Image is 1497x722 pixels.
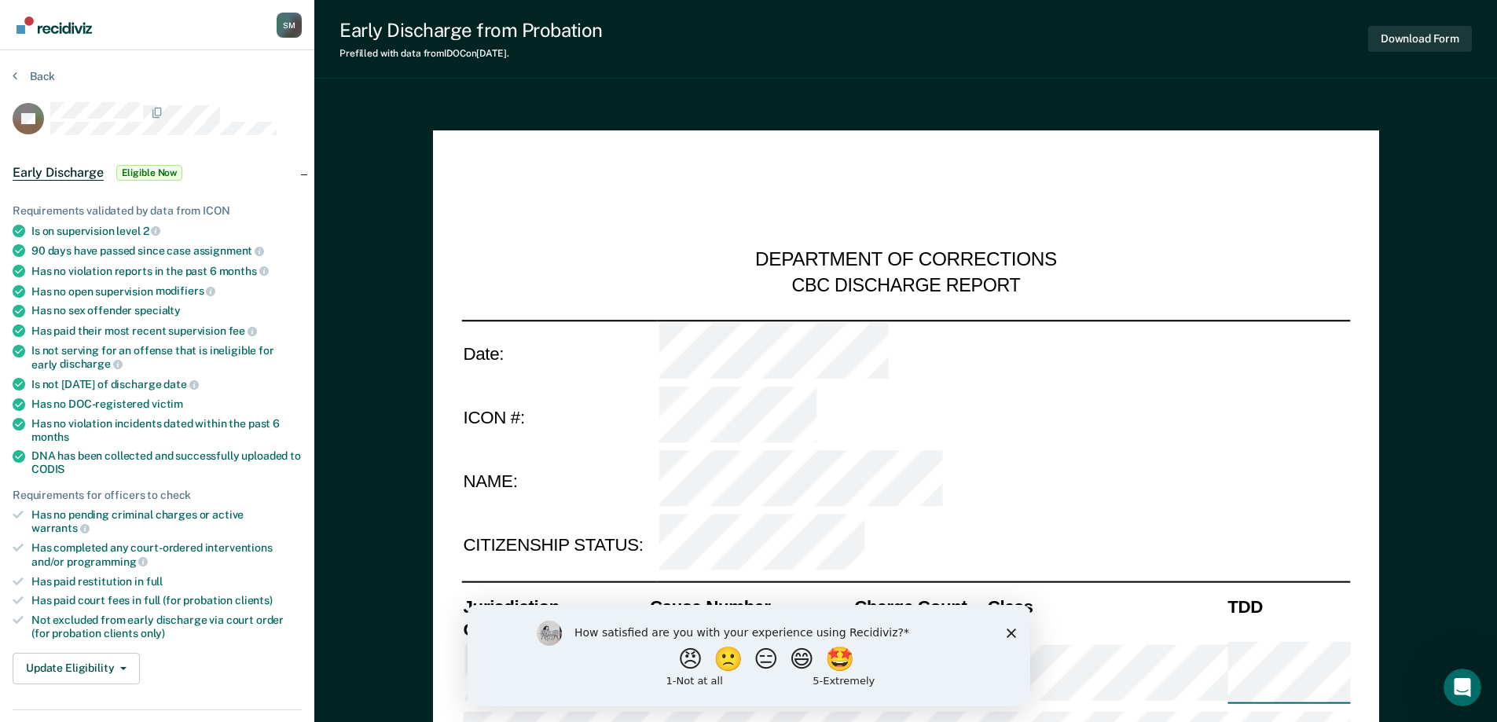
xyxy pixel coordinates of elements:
[13,653,140,684] button: Update Eligibility
[235,594,273,607] span: clients)
[1368,26,1472,52] button: Download Form
[339,19,603,42] div: Early Discharge from Probation
[461,618,648,640] th: Offense Description
[13,69,55,83] button: Back
[31,284,302,299] div: Has no open supervision
[461,595,648,618] th: Jurisdiction
[339,48,603,59] div: Prefilled with data from IDOC on [DATE] .
[31,614,302,640] div: Not excluded from early discharge via court order (for probation clients
[146,575,163,588] span: full
[141,627,165,640] span: only)
[31,541,302,568] div: Has completed any court-ordered interventions and/or
[13,204,302,218] div: Requirements validated by data from ICON
[156,284,216,297] span: modifiers
[853,595,986,618] th: Charge Count
[17,16,92,34] img: Recidiviz
[1444,669,1481,706] iframe: Intercom live chat
[31,398,302,411] div: Has no DOC-registered
[461,449,657,514] td: NAME:
[31,344,302,371] div: Is not serving for an offense that is ineligible for early
[193,244,264,257] span: assignment
[461,385,657,449] td: ICON #:
[461,514,657,578] td: CITIZENSHIP STATUS:
[31,244,302,258] div: 90 days have passed since case
[1226,595,1350,618] th: TDD
[468,605,1030,706] iframe: Survey by Kim from Recidiviz
[31,508,302,535] div: Has no pending criminal charges or active
[31,594,302,607] div: Has paid court fees in full (for probation
[152,398,183,410] span: victim
[461,320,657,385] td: Date:
[31,324,302,338] div: Has paid their most recent supervision
[219,265,269,277] span: months
[277,13,302,38] div: S M
[116,165,183,181] span: Eligible Now
[755,248,1057,273] div: DEPARTMENT OF CORRECTIONS
[31,304,302,317] div: Has no sex offender
[31,522,90,534] span: warrants
[13,165,104,181] span: Early Discharge
[13,489,302,502] div: Requirements for officers to check
[31,224,302,238] div: Is on supervision level
[31,417,302,444] div: Has no violation incidents dated within the past 6
[229,324,257,337] span: fee
[791,273,1020,297] div: CBC DISCHARGE REPORT
[31,264,302,278] div: Has no violation reports in the past 6
[31,463,64,475] span: CODIS
[31,431,69,443] span: months
[60,357,123,370] span: discharge
[277,13,302,38] button: Profile dropdown button
[985,595,1225,618] th: Class
[67,555,148,568] span: programming
[31,575,302,588] div: Has paid restitution in
[143,225,161,237] span: 2
[163,378,198,390] span: date
[134,304,181,317] span: specialty
[31,449,302,476] div: DNA has been collected and successfully uploaded to
[31,377,302,391] div: Is not [DATE] of discharge
[648,595,852,618] th: Cause Number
